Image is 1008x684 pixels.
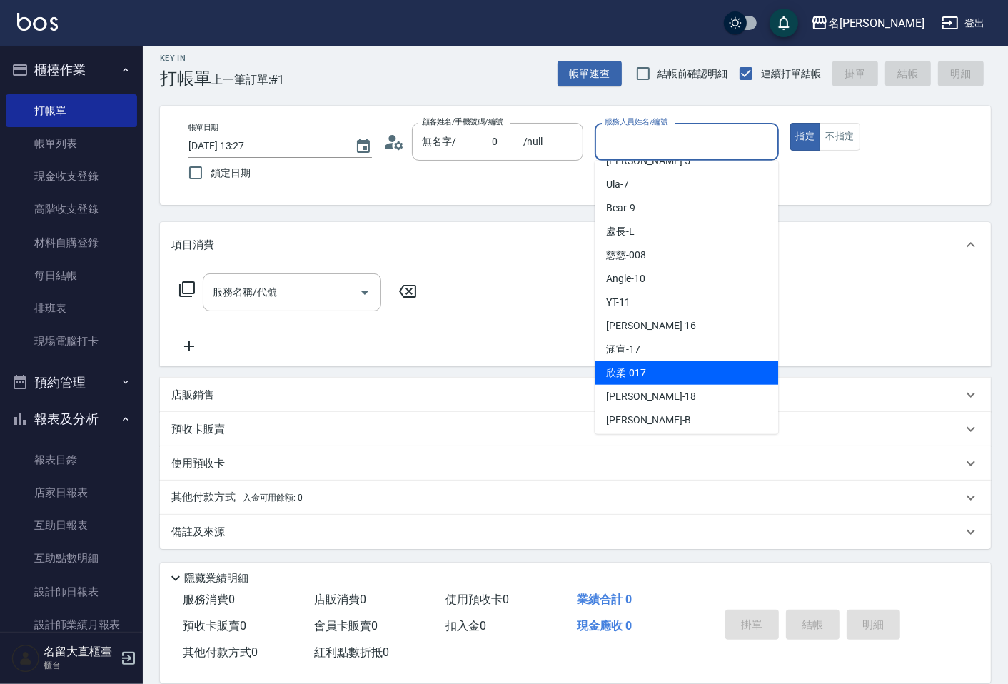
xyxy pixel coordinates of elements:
button: 櫃檯作業 [6,51,137,89]
p: 其他付款方式 [171,490,303,506]
input: YYYY/MM/DD hh:mm [188,134,341,158]
span: 使用預收卡 0 [445,593,509,606]
span: [PERSON_NAME] -16 [606,318,696,333]
a: 打帳單 [6,94,137,127]
span: 上一筆訂單:#1 [211,71,285,89]
span: 連續打單結帳 [761,66,821,81]
p: 備註及來源 [171,525,225,540]
label: 顧客姓名/手機號碼/編號 [422,116,503,127]
a: 每日結帳 [6,259,137,292]
div: 店販銷售 [160,378,991,412]
span: 店販消費 0 [314,593,366,606]
label: 帳單日期 [188,122,218,133]
span: [PERSON_NAME] -B [606,413,691,428]
span: Ula -7 [606,177,629,192]
a: 報表目錄 [6,443,137,476]
p: 店販銷售 [171,388,214,403]
button: 登出 [936,10,991,36]
h2: Key In [160,54,211,63]
span: 涵宣 -17 [606,342,640,357]
button: 指定 [790,123,821,151]
div: 其他付款方式入金可用餘額: 0 [160,481,991,515]
a: 互助點數明細 [6,542,137,575]
div: 使用預收卡 [160,446,991,481]
button: 報表及分析 [6,401,137,438]
div: 名[PERSON_NAME] [828,14,924,32]
span: 入金可用餘額: 0 [243,493,303,503]
span: 欣柔 -017 [606,366,646,381]
h3: 打帳單 [160,69,211,89]
p: 預收卡販賣 [171,422,225,437]
p: 隱藏業績明細 [184,571,248,586]
a: 現場電腦打卡 [6,325,137,358]
span: [PERSON_NAME] -18 [606,389,696,404]
button: 帳單速查 [558,61,622,87]
a: 設計師業績月報表 [6,608,137,641]
span: 其他付款方式 0 [183,645,258,659]
label: 服務人員姓名/編號 [605,116,667,127]
a: 設計師日報表 [6,575,137,608]
button: Choose date, selected date is 2025-08-10 [346,129,380,164]
button: 不指定 [820,123,860,151]
span: 服務消費 0 [183,593,235,606]
img: Person [11,644,40,673]
div: 備註及來源 [160,515,991,549]
a: 現金收支登錄 [6,160,137,193]
p: 使用預收卡 [171,456,225,471]
button: Open [353,281,376,304]
div: 項目消費 [160,222,991,268]
button: 預約管理 [6,364,137,401]
a: 互助日報表 [6,509,137,542]
span: 會員卡販賣 0 [314,619,378,633]
div: 預收卡販賣 [160,412,991,446]
span: Angle -10 [606,271,645,286]
span: 處長 -L [606,224,635,239]
p: 櫃台 [44,659,116,672]
span: YT -11 [606,295,630,310]
span: 預收卡販賣 0 [183,619,246,633]
p: 項目消費 [171,238,214,253]
a: 高階收支登錄 [6,193,137,226]
span: 紅利點數折抵 0 [314,645,389,659]
span: 結帳前確認明細 [658,66,728,81]
span: [PERSON_NAME] -5 [606,154,690,169]
button: save [770,9,798,37]
a: 排班表 [6,292,137,325]
span: 扣入金 0 [445,619,486,633]
a: 店家日報表 [6,476,137,509]
img: Logo [17,13,58,31]
a: 材料自購登錄 [6,226,137,259]
span: 現金應收 0 [577,619,632,633]
span: 鎖定日期 [211,166,251,181]
a: 帳單列表 [6,127,137,160]
span: Bear -9 [606,201,635,216]
span: 業績合計 0 [577,593,632,606]
h5: 名留大直櫃臺 [44,645,116,659]
span: 慈慈 -008 [606,248,646,263]
button: 名[PERSON_NAME] [805,9,930,38]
